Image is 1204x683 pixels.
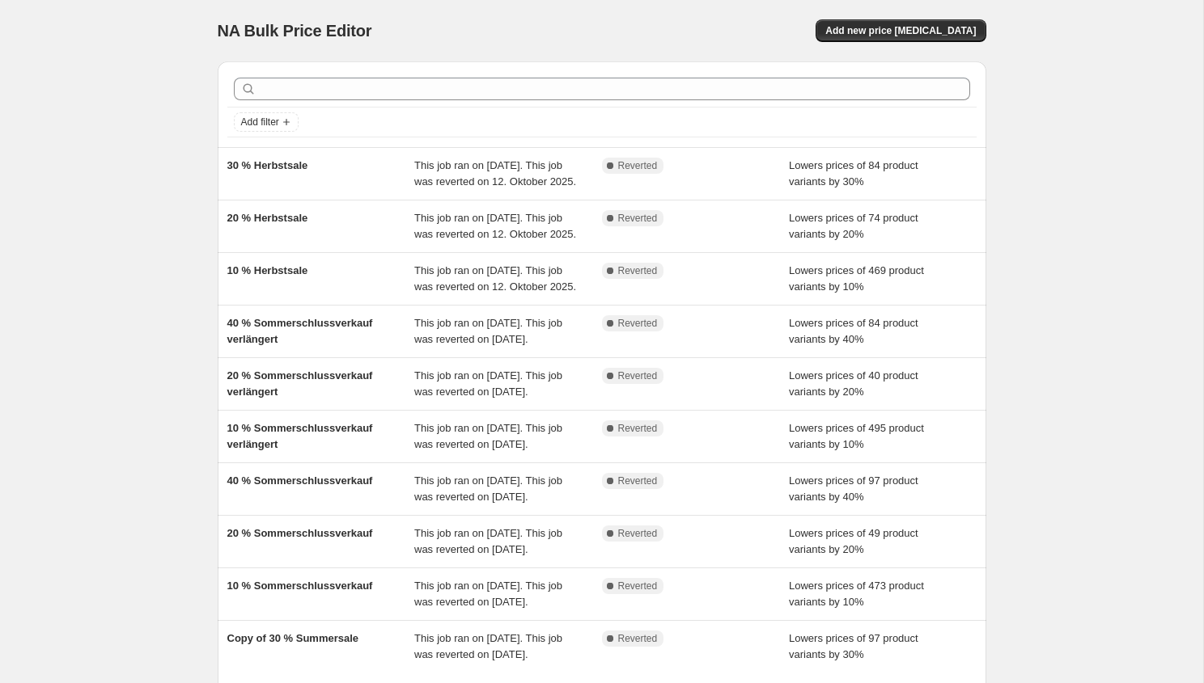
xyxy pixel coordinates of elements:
span: Reverted [618,474,658,487]
span: 10 % Sommerschlussverkauf verlängert [227,422,373,450]
span: Lowers prices of 84 product variants by 30% [789,159,918,188]
span: This job ran on [DATE]. This job was reverted on [DATE]. [414,632,562,660]
span: Copy of 30 % Summersale [227,632,359,644]
span: Add new price [MEDICAL_DATA] [825,24,976,37]
span: Lowers prices of 473 product variants by 10% [789,580,924,608]
span: Reverted [618,632,658,645]
span: Reverted [618,527,658,540]
span: Lowers prices of 74 product variants by 20% [789,212,918,240]
span: This job ran on [DATE]. This job was reverted on 12. Oktober 2025. [414,212,576,240]
button: Add filter [234,112,299,132]
span: Reverted [618,369,658,382]
button: Add new price [MEDICAL_DATA] [816,19,986,42]
span: This job ran on [DATE]. This job was reverted on [DATE]. [414,527,562,555]
span: This job ran on [DATE]. This job was reverted on [DATE]. [414,422,562,450]
span: Lowers prices of 97 product variants by 30% [789,632,918,660]
span: Reverted [618,264,658,277]
span: Reverted [618,212,658,225]
span: 10 % Herbstsale [227,264,308,276]
span: NA Bulk Price Editor [218,22,372,40]
span: This job ran on [DATE]. This job was reverted on 12. Oktober 2025. [414,264,576,293]
span: Reverted [618,580,658,592]
span: Lowers prices of 495 product variants by 10% [789,422,924,450]
span: 40 % Sommerschlussverkauf [227,474,373,487]
span: 20 % Sommerschlussverkauf [227,527,373,539]
span: 30 % Herbstsale [227,159,308,171]
span: Reverted [618,317,658,330]
span: This job ran on [DATE]. This job was reverted on 12. Oktober 2025. [414,159,576,188]
span: This job ran on [DATE]. This job was reverted on [DATE]. [414,317,562,345]
span: 20 % Sommerschlussverkauf verlängert [227,369,373,398]
span: Add filter [241,116,279,129]
span: Lowers prices of 84 product variants by 40% [789,317,918,345]
span: 20 % Herbstsale [227,212,308,224]
span: 40 % Sommerschlussverkauf verlängert [227,317,373,345]
span: Lowers prices of 97 product variants by 40% [789,474,918,503]
span: Lowers prices of 40 product variants by 20% [789,369,918,398]
span: This job ran on [DATE]. This job was reverted on [DATE]. [414,580,562,608]
span: Reverted [618,159,658,172]
span: Reverted [618,422,658,435]
span: 10 % Sommerschlussverkauf [227,580,373,592]
span: This job ran on [DATE]. This job was reverted on [DATE]. [414,369,562,398]
span: This job ran on [DATE]. This job was reverted on [DATE]. [414,474,562,503]
span: Lowers prices of 49 product variants by 20% [789,527,918,555]
span: Lowers prices of 469 product variants by 10% [789,264,924,293]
